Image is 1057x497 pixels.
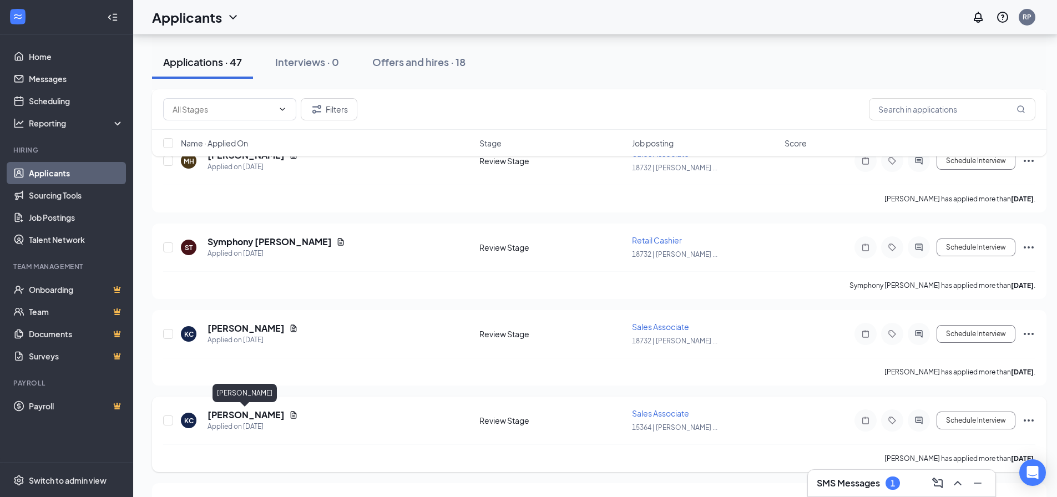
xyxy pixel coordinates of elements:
a: PayrollCrown [29,395,124,417]
a: Talent Network [29,229,124,251]
svg: Notifications [972,11,985,24]
span: 18732 | [PERSON_NAME] ... [632,164,717,172]
a: Home [29,45,124,68]
div: Applied on [DATE] [208,248,345,259]
b: [DATE] [1011,195,1034,203]
svg: Collapse [107,12,118,23]
p: [PERSON_NAME] has applied more than . [884,367,1035,377]
span: Sales Associate [632,322,689,332]
svg: Tag [886,243,899,252]
svg: MagnifyingGlass [1016,105,1025,114]
svg: Minimize [971,476,984,490]
svg: ActiveChat [912,329,925,338]
button: Schedule Interview [937,412,1015,429]
div: [PERSON_NAME] [213,384,277,402]
svg: Settings [13,475,24,486]
svg: Document [289,410,298,419]
div: RP [1023,12,1031,22]
p: [PERSON_NAME] has applied more than . [884,194,1035,204]
p: [PERSON_NAME] has applied more than . [884,454,1035,463]
a: SurveysCrown [29,345,124,367]
span: Job posting [632,138,674,149]
svg: Note [859,416,872,425]
svg: Ellipses [1022,327,1035,341]
div: Team Management [13,262,122,271]
svg: Tag [886,329,899,338]
h1: Applicants [152,8,222,27]
b: [DATE] [1011,368,1034,376]
svg: Note [859,329,872,338]
svg: Tag [886,416,899,425]
div: Applied on [DATE] [208,334,298,346]
div: Review Stage [479,242,625,253]
button: Minimize [969,474,987,492]
div: 1 [891,479,895,488]
svg: Document [336,237,345,246]
div: Hiring [13,145,122,155]
h3: SMS Messages [817,477,880,489]
a: Job Postings [29,206,124,229]
p: Symphony [PERSON_NAME] has applied more than . [849,281,1035,290]
button: Schedule Interview [937,239,1015,256]
div: Reporting [29,118,124,129]
input: All Stages [173,103,274,115]
span: Score [785,138,807,149]
div: KC [184,416,194,425]
button: ComposeMessage [929,474,947,492]
span: 18732 | [PERSON_NAME] ... [632,337,717,345]
h5: [PERSON_NAME] [208,409,285,421]
h5: [PERSON_NAME] [208,322,285,334]
button: Filter Filters [301,98,357,120]
svg: ActiveChat [912,416,925,425]
svg: ChevronUp [951,476,964,490]
div: KC [184,329,194,339]
div: Payroll [13,378,122,388]
svg: ComposeMessage [931,476,944,490]
svg: Analysis [13,118,24,129]
svg: ActiveChat [912,243,925,252]
span: Stage [479,138,502,149]
svg: Note [859,243,872,252]
svg: QuestionInfo [996,11,1009,24]
svg: ChevronDown [226,11,240,24]
div: ST [185,243,193,252]
button: ChevronUp [949,474,967,492]
a: Messages [29,68,124,90]
svg: Ellipses [1022,241,1035,254]
svg: WorkstreamLogo [12,11,23,22]
span: Sales Associate [632,408,689,418]
div: Applied on [DATE] [208,421,298,432]
a: DocumentsCrown [29,323,124,345]
div: Review Stage [479,415,625,426]
h5: Symphony [PERSON_NAME] [208,236,332,248]
a: Applicants [29,162,124,184]
button: Schedule Interview [937,325,1015,343]
a: Sourcing Tools [29,184,124,206]
div: Review Stage [479,328,625,339]
a: Scheduling [29,90,124,112]
b: [DATE] [1011,281,1034,290]
svg: Ellipses [1022,414,1035,427]
span: Retail Cashier [632,235,682,245]
span: Name · Applied On [181,138,248,149]
div: Open Intercom Messenger [1019,459,1046,486]
svg: Document [289,324,298,333]
div: Offers and hires · 18 [372,55,466,69]
div: Applications · 47 [163,55,242,69]
svg: Filter [310,103,323,116]
b: [DATE] [1011,454,1034,463]
span: 15364 | [PERSON_NAME] ... [632,423,717,432]
span: 18732 | [PERSON_NAME] ... [632,250,717,258]
div: Switch to admin view [29,475,107,486]
a: TeamCrown [29,301,124,323]
svg: ChevronDown [278,105,287,114]
input: Search in applications [869,98,1035,120]
div: Interviews · 0 [275,55,339,69]
a: OnboardingCrown [29,278,124,301]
